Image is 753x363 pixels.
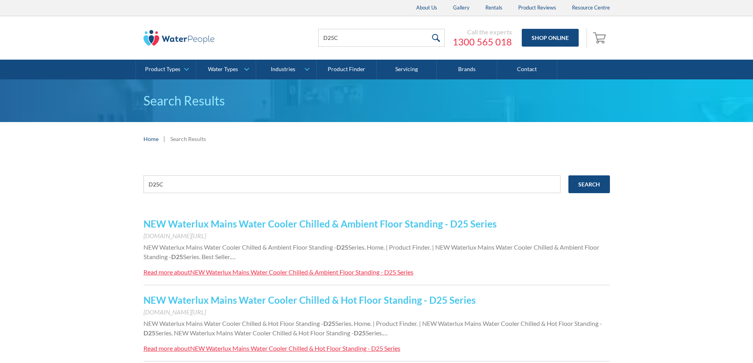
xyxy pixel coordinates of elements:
[143,175,561,193] input: e.g. chilled water cooler
[335,320,602,327] span: Series. Home. | Product Finder. | NEW Waterlux Mains Water Cooler Chilled & Hot Floor Standing -
[593,31,608,44] img: shopping cart
[143,91,610,110] h1: Search Results
[143,344,400,353] a: Read more aboutNEW Waterlux Mains Water Cooler Chilled & Hot Floor Standing - D25 Series
[497,60,557,79] a: Contact
[143,294,476,306] a: NEW Waterlux Mains Water Cooler Chilled & Hot Floor Standing - D25 Series
[136,60,196,79] a: Product Types
[143,307,610,317] div: [DOMAIN_NAME][URL]
[366,329,383,337] span: Series.
[591,28,610,47] a: Open cart
[143,243,599,260] span: Series. Home. | Product Finder. | NEW Waterlux Mains Water Cooler Chilled & Ambient Floor Standing -
[383,329,388,337] span: …
[323,320,335,327] strong: D25
[171,253,183,260] strong: D25
[143,218,496,229] a: NEW Waterlux Mains Water Cooler Chilled & Ambient Floor Standing - D25 Series
[143,268,190,276] div: Read more about
[190,344,400,352] div: NEW Waterlux Mains Water Cooler Chilled & Hot Floor Standing - D25 Series
[162,134,166,143] div: |
[143,267,413,277] a: Read more aboutNEW Waterlux Mains Water Cooler Chilled & Ambient Floor Standing - D25 Series
[317,60,377,79] a: Product Finder
[208,66,238,73] div: Water Types
[143,243,336,251] span: NEW Waterlux Mains Water Cooler Chilled & Ambient Floor Standing -
[143,329,155,337] strong: D25
[453,36,512,48] a: 1300 565 018
[336,243,348,251] strong: D25
[196,60,256,79] a: Water Types
[453,28,512,36] div: Call the experts
[231,253,236,260] span: …
[437,60,497,79] a: Brands
[318,29,445,47] input: Search products
[183,253,231,260] span: Series. Best Seller.
[271,66,295,73] div: Industries
[190,268,413,276] div: NEW Waterlux Mains Water Cooler Chilled & Ambient Floor Standing - D25 Series
[170,135,206,143] div: Search Results
[143,231,610,241] div: [DOMAIN_NAME][URL]
[145,66,180,73] div: Product Types
[143,344,190,352] div: Read more about
[256,60,316,79] a: Industries
[522,29,579,47] a: Shop Online
[354,329,366,337] strong: D25
[143,30,215,46] img: The Water People
[143,320,323,327] span: NEW Waterlux Mains Water Cooler Chilled & Hot Floor Standing -
[377,60,437,79] a: Servicing
[155,329,354,337] span: Series. NEW Waterlux Mains Water Cooler Chilled & Hot Floor Standing -
[143,135,159,143] a: Home
[568,175,610,193] input: Search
